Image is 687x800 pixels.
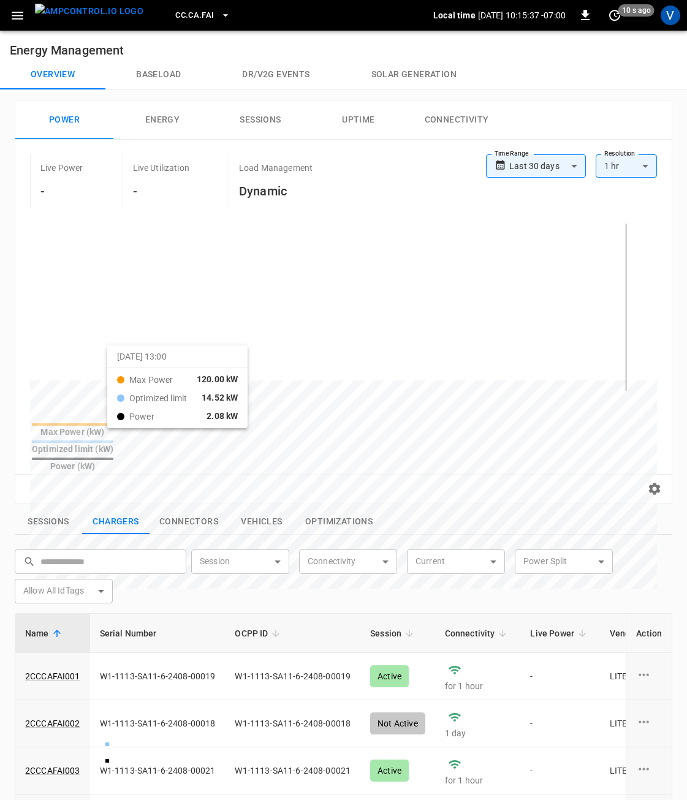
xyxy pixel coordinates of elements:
span: Live Power [530,626,590,641]
span: Name [25,626,65,641]
button: Solar generation [341,60,487,89]
h6: - [133,181,189,201]
a: 2CCCAFAI002 [25,717,80,730]
div: 1 hr [596,154,657,178]
button: show latest optimizations [295,509,382,535]
button: show latest connectors [150,509,228,535]
button: show latest charge points [82,509,150,535]
button: Dr/V2G events [211,60,340,89]
label: Time Range [495,149,529,159]
button: show latest vehicles [228,509,295,535]
span: Connectivity [445,626,511,641]
button: Baseload [105,60,211,89]
span: CC.CA.FAI [175,9,214,23]
p: Live Utilization [133,162,189,174]
span: 10 s ago [618,4,655,17]
img: ampcontrol.io logo [35,4,143,19]
button: Connectivity [408,100,506,140]
div: Last 30 days [509,154,586,178]
span: Vendor [610,626,655,641]
h6: - [40,181,83,201]
button: show latest sessions [15,509,82,535]
p: Load Management [239,162,313,174]
label: Resolution [604,149,635,159]
span: OCPP ID [235,626,284,641]
p: [DATE] 10:15:37 -07:00 [478,9,566,21]
h6: Dynamic [239,181,313,201]
div: profile-icon [661,6,680,25]
a: 2CCCAFAI001 [25,670,80,682]
th: Serial Number [90,614,226,653]
div: charge point options [636,714,662,733]
p: Local time [433,9,476,21]
p: Live Power [40,162,83,174]
div: charge point options [636,761,662,780]
button: Uptime [309,100,408,140]
button: Sessions [211,100,309,140]
div: charge point options [636,667,662,685]
a: 2CCCAFAI003 [25,764,80,777]
button: Energy [113,100,211,140]
button: set refresh interval [605,6,624,25]
button: CC.CA.FAI [170,4,235,28]
span: Session [370,626,417,641]
button: Power [15,100,113,140]
th: Action [626,614,672,653]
